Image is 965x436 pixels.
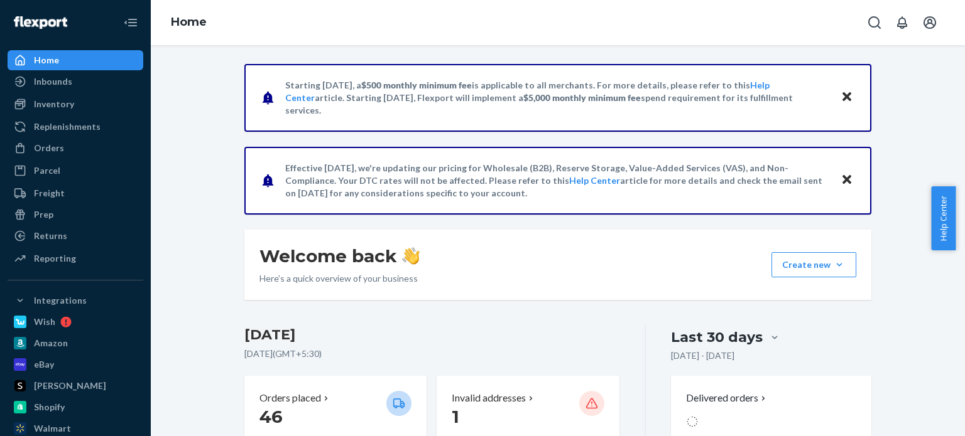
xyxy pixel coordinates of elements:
a: Inbounds [8,72,143,92]
div: Reporting [34,252,76,265]
a: Home [8,50,143,70]
button: Help Center [931,186,956,250]
button: Create new [771,252,856,277]
p: Orders placed [259,391,321,405]
a: Freight [8,183,143,203]
a: Inventory [8,94,143,114]
button: Close Navigation [118,10,143,35]
a: Amazon [8,333,143,353]
span: $500 monthly minimum fee [361,80,472,90]
div: Home [34,54,59,66]
button: Open account menu [917,10,942,35]
img: hand-wave emoji [402,247,420,265]
div: Walmart [34,422,71,435]
div: Parcel [34,164,60,177]
a: Shopify [8,397,143,417]
h3: [DATE] [244,325,619,345]
p: Starting [DATE], a is applicable to all merchants. For more details, please refer to this article... [285,79,829,117]
a: Wish [8,312,143,332]
div: Last 30 days [671,327,763,347]
a: Replenishments [8,117,143,137]
div: eBay [34,358,54,371]
div: Wish [34,316,55,328]
div: Inbounds [34,75,72,88]
div: Freight [34,187,65,199]
span: $5,000 monthly minimum fee [523,92,641,103]
a: Returns [8,226,143,246]
a: Help Center [569,175,620,186]
p: Effective [DATE], we're updating our pricing for Wholesale (B2B), Reserve Storage, Value-Added Se... [285,162,829,199]
div: Integrations [34,294,87,307]
a: Orders [8,138,143,158]
a: [PERSON_NAME] [8,376,143,396]
ol: breadcrumbs [161,4,217,41]
button: Close [839,171,855,189]
a: Parcel [8,161,143,181]
h1: Welcome back [259,245,420,267]
a: Reporting [8,248,143,269]
button: Close [839,88,855,107]
div: Returns [34,230,67,242]
p: [DATE] - [DATE] [671,349,734,362]
div: Shopify [34,401,65,413]
p: Here’s a quick overview of your business [259,272,420,285]
span: 46 [259,406,283,427]
div: Prep [34,208,53,221]
a: Prep [8,205,143,225]
img: Flexport logo [14,16,67,29]
div: [PERSON_NAME] [34,380,106,392]
button: Integrations [8,290,143,311]
button: Open notifications [890,10,915,35]
div: Amazon [34,337,68,349]
div: Replenishments [34,120,101,133]
span: 1 [452,406,459,427]
button: Delivered orders [686,391,768,405]
a: Home [171,15,207,29]
div: Inventory [34,98,74,110]
button: Open Search Box [862,10,887,35]
p: Invalid addresses [452,391,526,405]
div: Orders [34,142,64,154]
p: [DATE] ( GMT+5:30 ) [244,348,619,360]
a: eBay [8,354,143,375]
